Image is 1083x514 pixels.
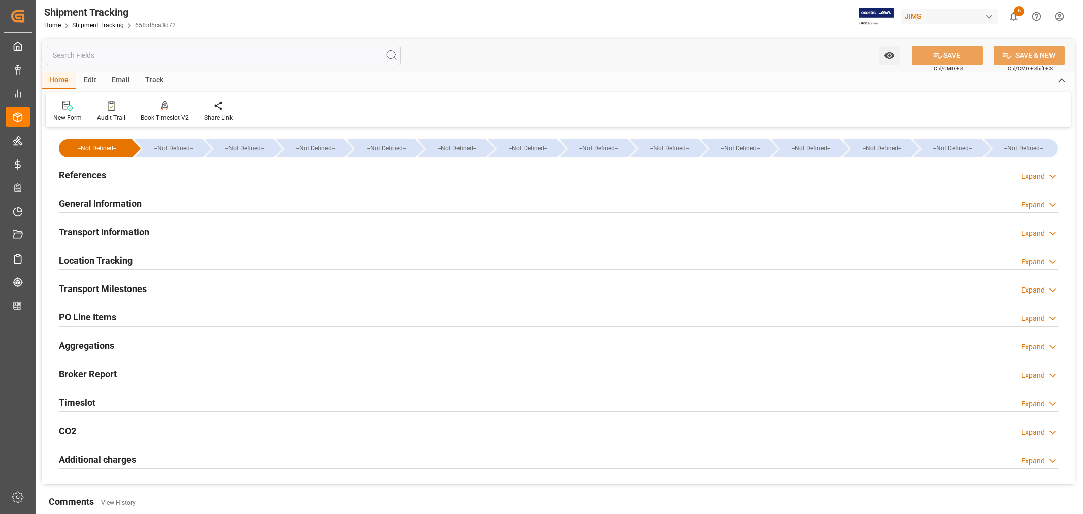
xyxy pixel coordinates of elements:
[1021,256,1045,267] div: Expand
[204,113,233,122] div: Share Link
[1021,456,1045,466] div: Expand
[994,46,1065,65] button: SAVE & NEW
[1025,5,1048,28] button: Help Center
[72,22,124,29] a: Shipment Tracking
[701,139,769,157] div: --Not Defined--
[44,22,61,29] a: Home
[59,282,147,296] h2: Transport Milestones
[357,139,415,157] div: --Not Defined--
[76,72,104,89] div: Edit
[1021,285,1045,296] div: Expand
[711,139,769,157] div: --Not Defined--
[59,253,133,267] h2: Location Tracking
[215,139,273,157] div: --Not Defined--
[145,139,203,157] div: --Not Defined--
[47,46,401,65] input: Search Fields
[1008,65,1053,72] span: Ctrl/CMD + Shift + S
[901,9,998,24] div: JIMS
[141,113,189,122] div: Book Timeslot V2
[276,139,344,157] div: --Not Defined--
[901,7,1002,26] button: JIMS
[69,139,125,157] div: --Not Defined--
[59,424,76,438] h2: CO2
[104,72,138,89] div: Email
[488,139,556,157] div: --Not Defined--
[49,495,94,508] h2: Comments
[913,139,981,157] div: --Not Defined--
[42,72,76,89] div: Home
[640,139,698,157] div: --Not Defined--
[984,139,1058,157] div: --Not Defined--
[101,499,136,506] a: View History
[44,5,176,20] div: Shipment Tracking
[138,72,171,89] div: Track
[59,310,116,324] h2: PO Line Items
[934,65,963,72] span: Ctrl/CMD + S
[59,197,142,210] h2: General Information
[97,113,125,122] div: Audit Trail
[570,139,628,157] div: --Not Defined--
[924,139,981,157] div: --Not Defined--
[59,396,95,409] h2: Timeslot
[286,139,344,157] div: --Not Defined--
[59,225,149,239] h2: Transport Information
[59,139,132,157] div: --Not Defined--
[859,8,894,25] img: Exertis%20JAM%20-%20Email%20Logo.jpg_1722504956.jpg
[1021,313,1045,324] div: Expand
[59,453,136,466] h2: Additional charges
[418,139,486,157] div: --Not Defined--
[1021,228,1045,239] div: Expand
[995,139,1053,157] div: --Not Defined--
[1021,427,1045,438] div: Expand
[205,139,273,157] div: --Not Defined--
[879,46,900,65] button: open menu
[630,139,698,157] div: --Not Defined--
[782,139,840,157] div: --Not Defined--
[912,46,983,65] button: SAVE
[499,139,556,157] div: --Not Defined--
[1021,399,1045,409] div: Expand
[347,139,415,157] div: --Not Defined--
[59,339,114,352] h2: Aggregations
[1021,200,1045,210] div: Expand
[560,139,628,157] div: --Not Defined--
[59,367,117,381] h2: Broker Report
[53,113,82,122] div: New Form
[772,139,840,157] div: --Not Defined--
[1014,6,1024,16] span: 6
[1002,5,1025,28] button: show 6 new notifications
[1021,171,1045,182] div: Expand
[853,139,911,157] div: --Not Defined--
[1021,370,1045,381] div: Expand
[1021,342,1045,352] div: Expand
[59,168,106,182] h2: References
[428,139,486,157] div: --Not Defined--
[135,139,203,157] div: --Not Defined--
[843,139,911,157] div: --Not Defined--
